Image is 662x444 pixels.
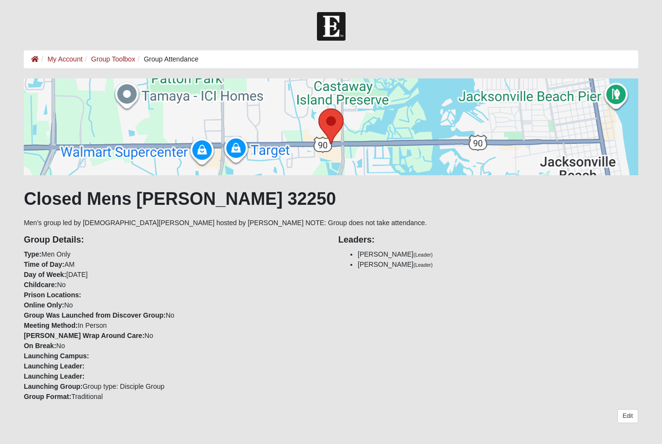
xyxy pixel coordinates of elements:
[358,260,638,270] li: [PERSON_NAME]
[24,271,66,278] strong: Day of Week:
[24,188,638,209] h1: Closed Mens [PERSON_NAME] 32250
[24,281,57,289] strong: Childcare:
[24,332,144,339] strong: [PERSON_NAME] Wrap Around Care:
[91,55,135,63] a: Group Toolbox
[24,372,84,380] strong: Launching Leader:
[24,342,56,350] strong: On Break:
[24,393,71,400] strong: Group Format:
[47,55,82,63] a: My Account
[24,352,89,360] strong: Launching Campus:
[413,262,433,268] small: (Leader)
[317,12,346,41] img: Church of Eleven22 Logo
[24,235,324,245] h4: Group Details:
[24,383,82,390] strong: Launching Group:
[24,311,166,319] strong: Group Was Launched from Discover Group:
[358,249,638,260] li: [PERSON_NAME]
[24,260,64,268] strong: Time of Day:
[16,228,331,402] div: Men Only AM [DATE] No No No In Person No No Group type: Disciple Group Traditional
[24,291,81,299] strong: Prison Locations:
[24,362,84,370] strong: Launching Leader:
[413,252,433,258] small: (Leader)
[24,322,78,329] strong: Meeting Method:
[24,301,64,309] strong: Online Only:
[135,54,199,64] li: Group Attendance
[24,250,41,258] strong: Type:
[338,235,638,245] h4: Leaders:
[617,409,638,423] a: Edit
